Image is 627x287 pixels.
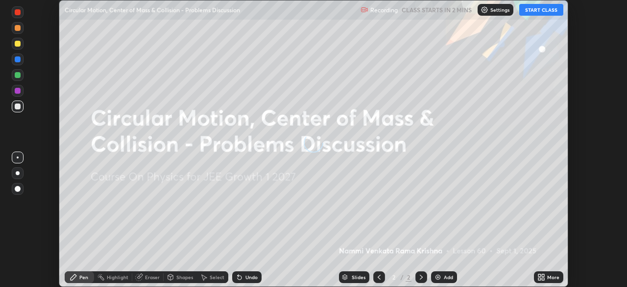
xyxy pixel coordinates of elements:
[107,275,128,280] div: Highlight
[245,275,258,280] div: Undo
[389,274,399,280] div: 2
[370,6,398,14] p: Recording
[79,275,88,280] div: Pen
[481,6,488,14] img: class-settings-icons
[65,6,240,14] p: Circular Motion, Center of Mass & Collision - Problems Discussion
[519,4,563,16] button: START CLASS
[361,6,368,14] img: recording.375f2c34.svg
[210,275,224,280] div: Select
[401,274,404,280] div: /
[444,275,453,280] div: Add
[352,275,365,280] div: Slides
[406,273,411,282] div: 2
[145,275,160,280] div: Eraser
[434,273,442,281] img: add-slide-button
[176,275,193,280] div: Shapes
[547,275,559,280] div: More
[402,5,472,14] h5: CLASS STARTS IN 2 MINS
[490,7,509,12] p: Settings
